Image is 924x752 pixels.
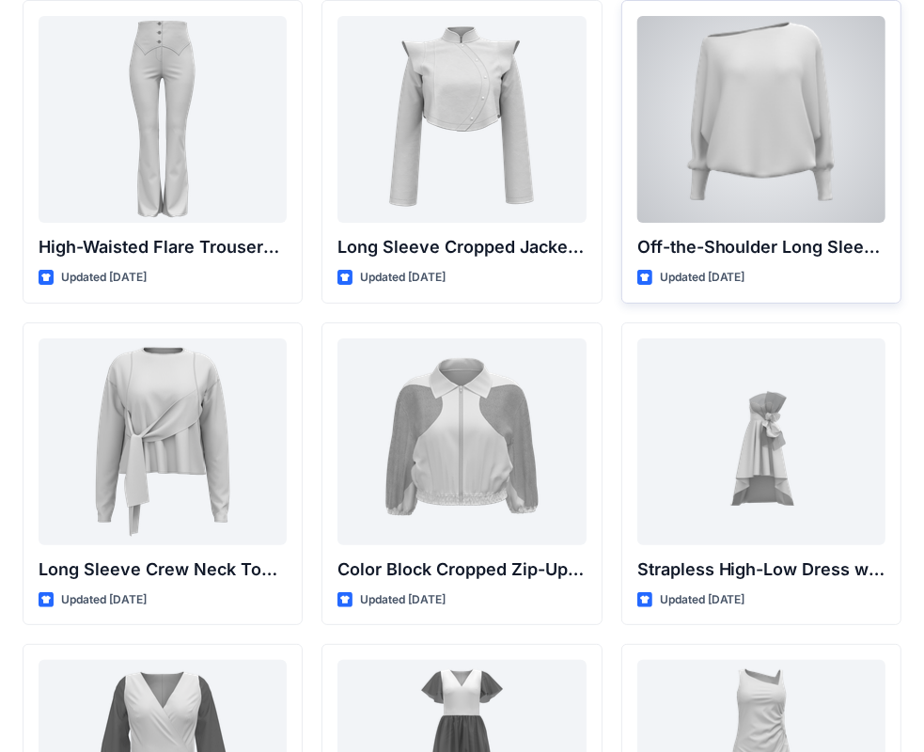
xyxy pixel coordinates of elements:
a: Long Sleeve Cropped Jacket with Mandarin Collar and Shoulder Detail [337,16,586,223]
a: Off-the-Shoulder Long Sleeve Top [637,16,885,223]
p: Updated [DATE] [360,268,446,288]
a: High-Waisted Flare Trousers with Button Detail [39,16,287,223]
p: Updated [DATE] [660,590,745,610]
a: Long Sleeve Crew Neck Top with Asymmetrical Tie Detail [39,338,287,545]
p: Updated [DATE] [660,268,745,288]
p: High-Waisted Flare Trousers with Button Detail [39,234,287,260]
p: Color Block Cropped Zip-Up Jacket with Sheer Sleeves [337,556,586,583]
a: Color Block Cropped Zip-Up Jacket with Sheer Sleeves [337,338,586,545]
p: Long Sleeve Cropped Jacket with Mandarin Collar and Shoulder Detail [337,234,586,260]
p: Strapless High-Low Dress with Side Bow Detail [637,556,885,583]
p: Long Sleeve Crew Neck Top with Asymmetrical Tie Detail [39,556,287,583]
p: Updated [DATE] [61,590,147,610]
a: Strapless High-Low Dress with Side Bow Detail [637,338,885,545]
p: Updated [DATE] [360,590,446,610]
p: Off-the-Shoulder Long Sleeve Top [637,234,885,260]
p: Updated [DATE] [61,268,147,288]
